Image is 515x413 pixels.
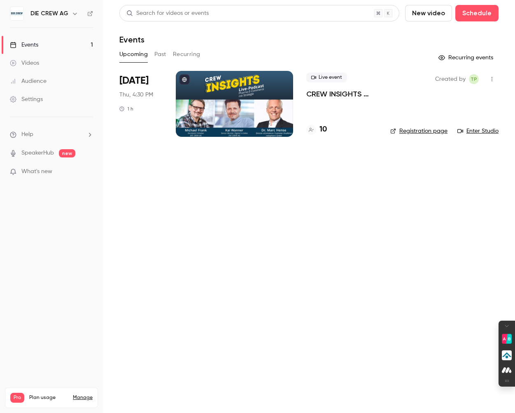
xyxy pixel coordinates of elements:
li: help-dropdown-opener [10,130,93,139]
a: Manage [73,394,93,401]
span: Help [21,130,33,139]
span: What's new [21,167,52,176]
button: Recurring events [435,51,499,64]
div: Search for videos or events [126,9,209,18]
div: Events [10,41,38,49]
img: Find Product Alternatives icon [502,334,512,344]
img: DIE CREW AG [10,7,23,20]
span: Tamara Petric [469,74,479,84]
span: Pro [10,393,24,403]
a: SpeakerHub [21,149,54,157]
a: 10 [306,124,327,135]
a: Registration page [390,127,447,135]
button: Recurring [173,48,200,61]
div: Videos [10,59,39,67]
img: Presse-Versorgung Lead-Generierung icon [502,350,512,360]
span: Live event [306,73,347,82]
span: Created by [435,74,466,84]
h4: 10 [319,124,327,135]
span: Plan usage [29,394,68,401]
a: CREW INSIGHTS Live-Podcast: Pharma-E-Commerce mit Strategie [306,89,377,99]
h6: DIE CREW AG [30,9,68,18]
button: New video [405,5,452,21]
button: Past [154,48,166,61]
span: TP [471,74,477,84]
iframe: Noticeable Trigger [83,168,93,176]
button: Schedule [455,5,499,21]
div: Sep 25 Thu, 4:30 PM (Europe/Berlin) [119,71,163,137]
span: Thu, 4:30 PM [119,91,153,99]
button: Upcoming [119,48,148,61]
div: Audience [10,77,47,85]
h1: Events [119,35,144,45]
a: Enter Studio [457,127,499,135]
div: 1 h [119,106,133,112]
div: Settings [10,95,43,103]
span: new [59,149,75,157]
span: [DATE] [119,74,149,87]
